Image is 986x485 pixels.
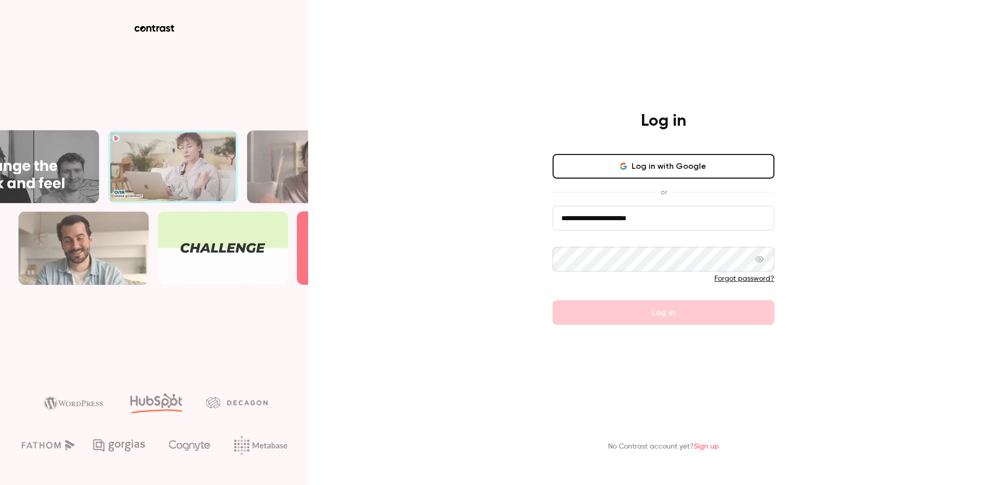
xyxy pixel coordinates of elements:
img: decagon [206,397,268,408]
a: Forgot password? [714,275,774,282]
span: or [655,187,672,198]
h4: Log in [641,111,686,131]
button: Log in with Google [553,154,774,179]
a: Sign up [694,443,719,450]
p: No Contrast account yet? [608,441,719,452]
